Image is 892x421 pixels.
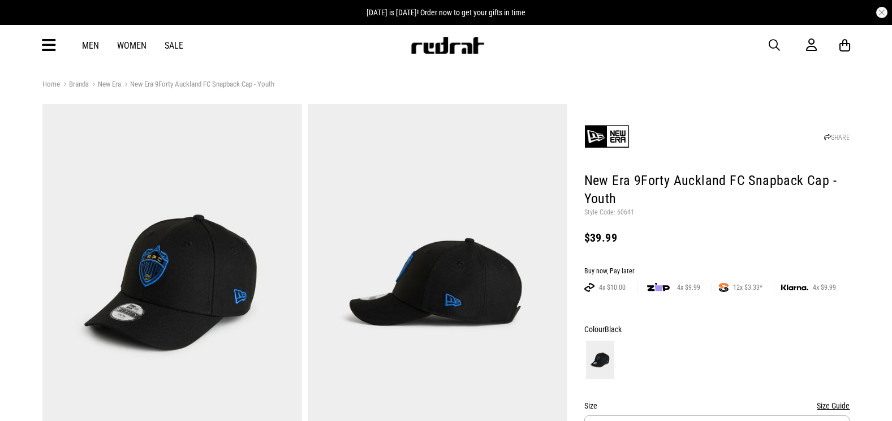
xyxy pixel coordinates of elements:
[89,80,121,91] a: New Era
[410,37,485,54] img: Redrat logo
[117,40,146,51] a: Women
[808,283,841,292] span: 4x $9.99
[584,323,850,336] div: Colour
[584,283,594,292] img: AFTERPAY
[817,399,850,413] button: Size Guide
[584,172,850,208] h1: New Era 9Forty Auckland FC Snapback Cap - Youth
[719,283,729,292] img: SPLITPAY
[367,8,525,17] span: [DATE] is [DATE]! Order now to get your gifts in time
[165,40,183,51] a: Sale
[42,80,60,88] a: Home
[824,134,850,141] a: SHARE
[586,341,614,379] img: Black
[605,325,622,334] span: Black
[781,285,808,291] img: KLARNA
[584,114,630,159] img: New Era
[584,399,850,413] div: Size
[673,283,705,292] span: 4x $9.99
[647,282,670,293] img: zip
[594,283,630,292] span: 4x $10.00
[584,208,850,217] p: Style Code: 60641
[584,267,850,276] div: Buy now, Pay later.
[584,231,850,244] div: $39.99
[60,80,89,91] a: Brands
[729,283,767,292] span: 12x $3.33*
[121,80,274,91] a: New Era 9Forty Auckland FC Snapback Cap - Youth
[82,40,99,51] a: Men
